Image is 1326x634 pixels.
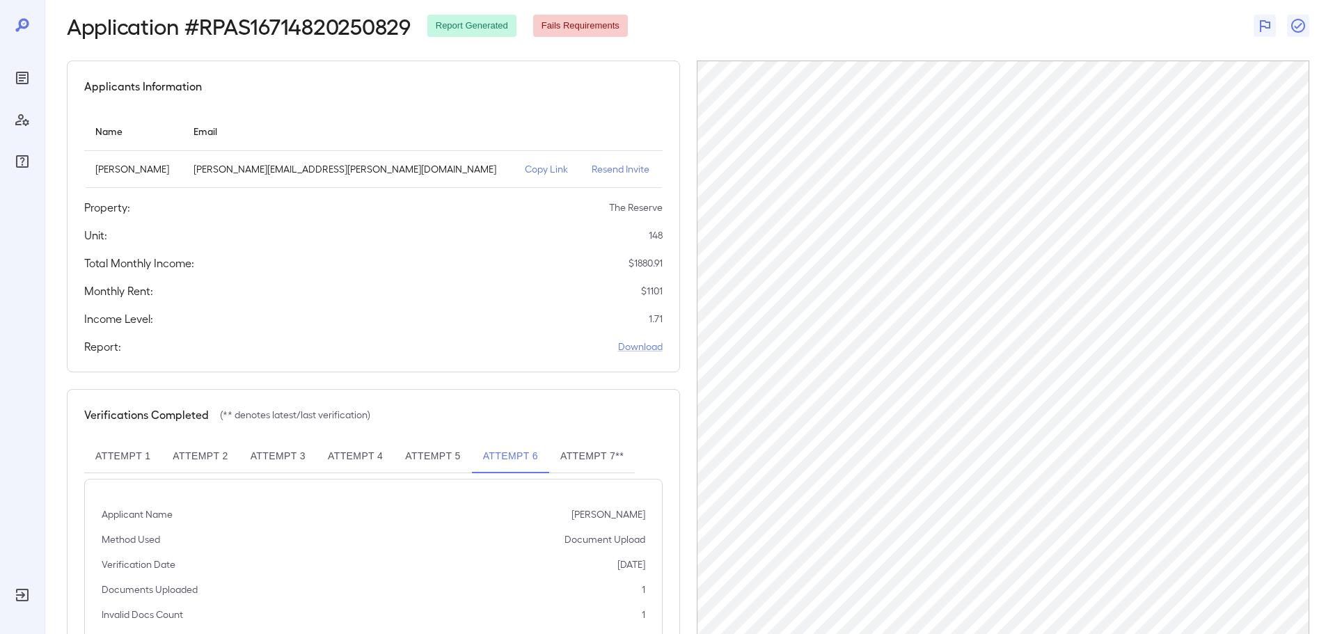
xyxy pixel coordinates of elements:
[642,583,645,596] p: 1
[549,440,635,473] button: Attempt 7**
[84,310,153,327] h5: Income Level:
[649,228,663,242] p: 148
[427,19,516,33] span: Report Generated
[84,338,121,355] h5: Report:
[11,150,33,173] div: FAQ
[472,440,549,473] button: Attempt 6
[84,283,153,299] h5: Monthly Rent:
[84,199,130,216] h5: Property:
[84,111,182,151] th: Name
[95,162,171,176] p: [PERSON_NAME]
[194,162,503,176] p: [PERSON_NAME][EMAIL_ADDRESS][PERSON_NAME][DOMAIN_NAME]
[182,111,514,151] th: Email
[11,109,33,131] div: Manage Users
[11,584,33,606] div: Log Out
[220,408,370,422] p: (** denotes latest/last verification)
[525,162,569,176] p: Copy Link
[629,256,663,270] p: $ 1880.91
[609,200,663,214] p: The Reserve
[102,557,175,571] p: Verification Date
[161,440,239,473] button: Attempt 2
[1254,15,1276,37] button: Flag Report
[394,440,471,473] button: Attempt 5
[102,507,173,521] p: Applicant Name
[102,583,198,596] p: Documents Uploaded
[592,162,651,176] p: Resend Invite
[84,227,107,244] h5: Unit:
[84,255,194,271] h5: Total Monthly Income:
[67,13,411,38] h2: Application # RPAS16714820250829
[565,532,645,546] p: Document Upload
[84,406,209,423] h5: Verifications Completed
[571,507,645,521] p: [PERSON_NAME]
[239,440,317,473] button: Attempt 3
[84,111,663,188] table: simple table
[102,532,160,546] p: Method Used
[617,557,645,571] p: [DATE]
[317,440,394,473] button: Attempt 4
[533,19,628,33] span: Fails Requirements
[84,440,161,473] button: Attempt 1
[1287,15,1309,37] button: Close Report
[84,78,202,95] h5: Applicants Information
[618,340,663,354] a: Download
[641,284,663,298] p: $ 1101
[102,608,183,621] p: Invalid Docs Count
[11,67,33,89] div: Reports
[642,608,645,621] p: 1
[649,312,663,326] p: 1.71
